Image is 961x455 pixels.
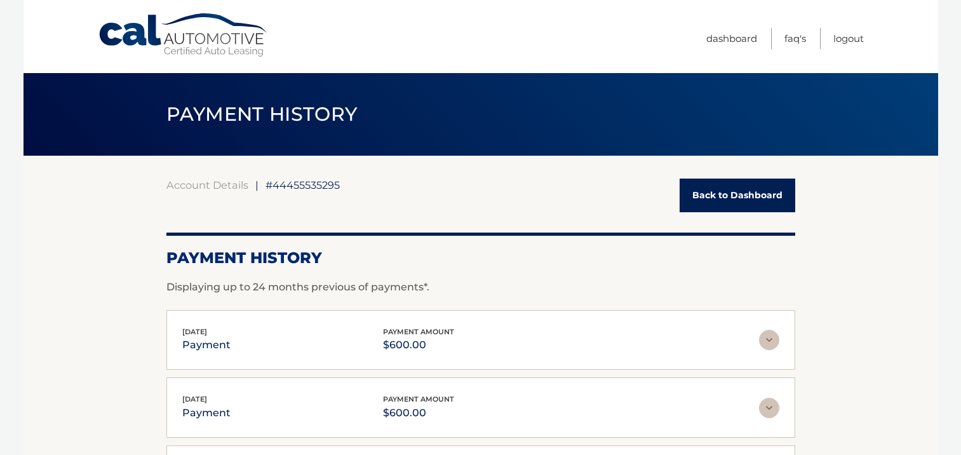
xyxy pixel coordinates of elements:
[182,336,231,354] p: payment
[182,404,231,422] p: payment
[166,248,795,268] h2: Payment History
[680,179,795,212] a: Back to Dashboard
[383,404,454,422] p: $600.00
[383,336,454,354] p: $600.00
[833,28,864,49] a: Logout
[265,179,340,191] span: #44455535295
[166,102,358,126] span: PAYMENT HISTORY
[98,13,269,58] a: Cal Automotive
[166,280,795,295] p: Displaying up to 24 months previous of payments*.
[759,398,779,418] img: accordion-rest.svg
[383,395,454,404] span: payment amount
[166,179,248,191] a: Account Details
[759,330,779,350] img: accordion-rest.svg
[383,327,454,336] span: payment amount
[182,395,207,404] span: [DATE]
[706,28,757,49] a: Dashboard
[182,327,207,336] span: [DATE]
[784,28,806,49] a: FAQ's
[255,179,259,191] span: |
